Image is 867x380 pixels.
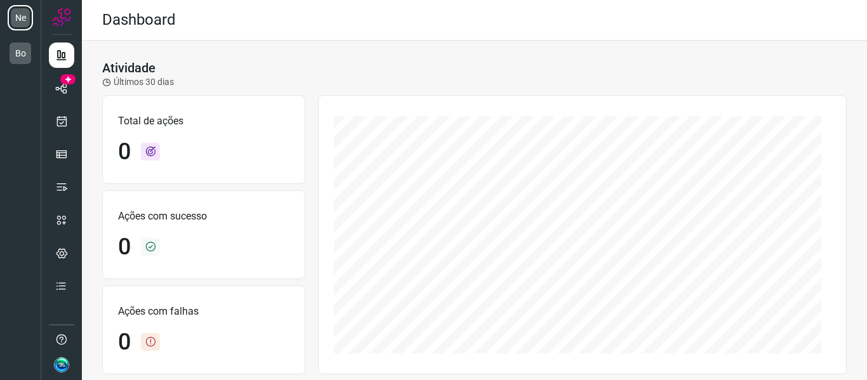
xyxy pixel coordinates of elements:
[118,138,131,166] h1: 0
[118,114,289,129] p: Total de ações
[118,304,289,319] p: Ações com falhas
[8,5,33,30] li: Ne
[118,233,131,261] h1: 0
[118,209,289,224] p: Ações com sucesso
[102,75,174,89] p: Últimos 30 dias
[52,8,71,27] img: Logo
[118,329,131,356] h1: 0
[8,41,33,66] li: Bo
[54,357,69,372] img: 47c40af94961a9f83d4b05d5585d06bd.jpg
[102,11,176,29] h2: Dashboard
[102,60,156,75] h3: Atividade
